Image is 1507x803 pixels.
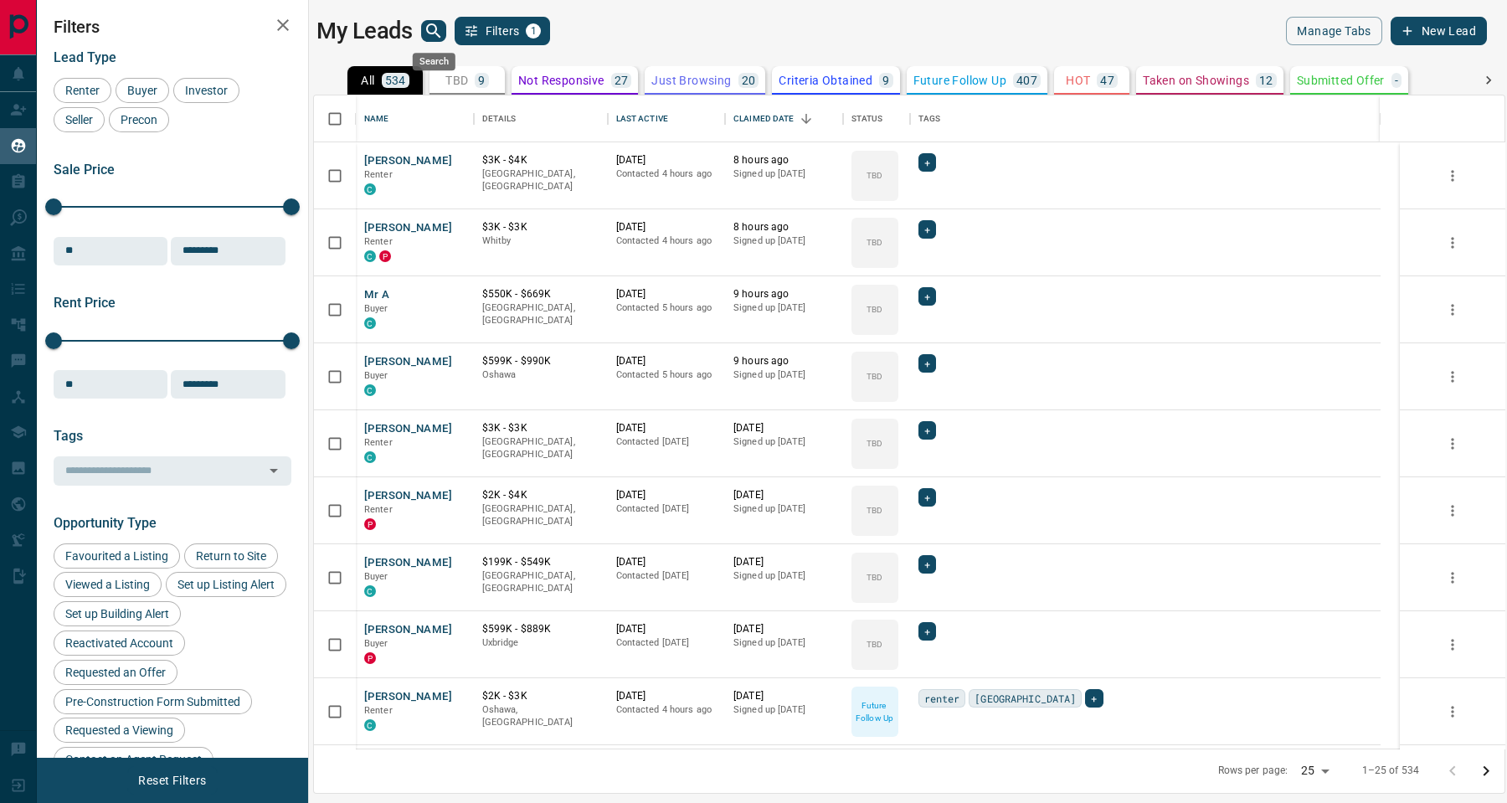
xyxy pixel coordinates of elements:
[54,543,180,569] div: Favourited a Listing
[116,78,169,103] div: Buyer
[59,607,175,620] span: Set up Building Alert
[527,25,539,37] span: 1
[733,167,835,181] p: Signed up [DATE]
[733,488,835,502] p: [DATE]
[918,555,936,574] div: +
[54,162,115,178] span: Sale Price
[733,502,835,516] p: Signed up [DATE]
[1085,689,1103,708] div: +
[733,569,835,583] p: Signed up [DATE]
[1286,17,1381,45] button: Manage Tabs
[364,287,390,303] button: Mr A
[616,95,668,142] div: Last Active
[733,368,835,382] p: Signed up [DATE]
[482,421,599,435] p: $3K - $3K
[882,75,889,86] p: 9
[924,690,960,707] span: renter
[1440,699,1465,724] button: more
[127,766,217,795] button: Reset Filters
[733,622,835,636] p: [DATE]
[482,555,599,569] p: $199K - $549K
[179,84,234,97] span: Investor
[924,288,930,305] span: +
[733,220,835,234] p: 8 hours ago
[361,75,374,86] p: All
[364,303,388,314] span: Buyer
[364,95,389,142] div: Name
[1259,75,1273,86] p: 12
[924,556,930,573] span: +
[59,578,156,591] span: Viewed a Listing
[482,435,599,461] p: [GEOGRAPHIC_DATA], [GEOGRAPHIC_DATA]
[482,502,599,528] p: [GEOGRAPHIC_DATA], [GEOGRAPHIC_DATA]
[482,368,599,382] p: Oshawa
[385,75,406,86] p: 534
[474,95,608,142] div: Details
[853,699,897,724] p: Future Follow Up
[54,689,252,714] div: Pre-Construction Form Submitted
[364,183,376,195] div: condos.ca
[918,287,936,306] div: +
[54,631,185,656] div: Reactivated Account
[616,354,717,368] p: [DATE]
[1143,75,1249,86] p: Taken on Showings
[54,428,83,444] span: Tags
[54,601,181,626] div: Set up Building Alert
[733,234,835,248] p: Signed up [DATE]
[364,169,393,180] span: Renter
[918,354,936,373] div: +
[1395,75,1398,86] p: -
[918,421,936,440] div: +
[733,435,835,449] p: Signed up [DATE]
[59,113,99,126] span: Seller
[518,75,604,86] p: Not Responsive
[356,95,474,142] div: Name
[54,295,116,311] span: Rent Price
[364,488,452,504] button: [PERSON_NAME]
[445,75,468,86] p: TBD
[54,718,185,743] div: Requested a Viewing
[482,301,599,327] p: [GEOGRAPHIC_DATA], [GEOGRAPHIC_DATA]
[616,368,717,382] p: Contacted 5 hours ago
[364,153,452,169] button: [PERSON_NAME]
[867,370,882,383] p: TBD
[59,84,105,97] span: Renter
[109,107,169,132] div: Precon
[364,504,393,515] span: Renter
[616,421,717,435] p: [DATE]
[616,435,717,449] p: Contacted [DATE]
[651,75,731,86] p: Just Browsing
[1016,75,1037,86] p: 407
[455,17,551,45] button: Filters1
[121,84,163,97] span: Buyer
[316,18,413,44] h1: My Leads
[779,75,872,86] p: Criteria Obtained
[1440,364,1465,389] button: more
[364,354,452,370] button: [PERSON_NAME]
[913,75,1006,86] p: Future Follow Up
[1362,764,1419,778] p: 1–25 of 534
[478,75,485,86] p: 9
[482,622,599,636] p: $599K - $889K
[616,636,717,650] p: Contacted [DATE]
[795,107,818,131] button: Sort
[190,549,272,563] span: Return to Site
[482,95,517,142] div: Details
[364,555,452,571] button: [PERSON_NAME]
[733,421,835,435] p: [DATE]
[482,167,599,193] p: [GEOGRAPHIC_DATA], [GEOGRAPHIC_DATA]
[733,354,835,368] p: 9 hours ago
[616,689,717,703] p: [DATE]
[482,220,599,234] p: $3K - $3K
[166,572,286,597] div: Set up Listing Alert
[364,689,452,705] button: [PERSON_NAME]
[482,287,599,301] p: $550K - $669K
[172,578,280,591] span: Set up Listing Alert
[364,421,452,437] button: [PERSON_NAME]
[54,78,111,103] div: Renter
[1100,75,1114,86] p: 47
[918,95,941,142] div: Tags
[616,703,717,717] p: Contacted 4 hours ago
[924,623,930,640] span: +
[379,250,391,262] div: property.ca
